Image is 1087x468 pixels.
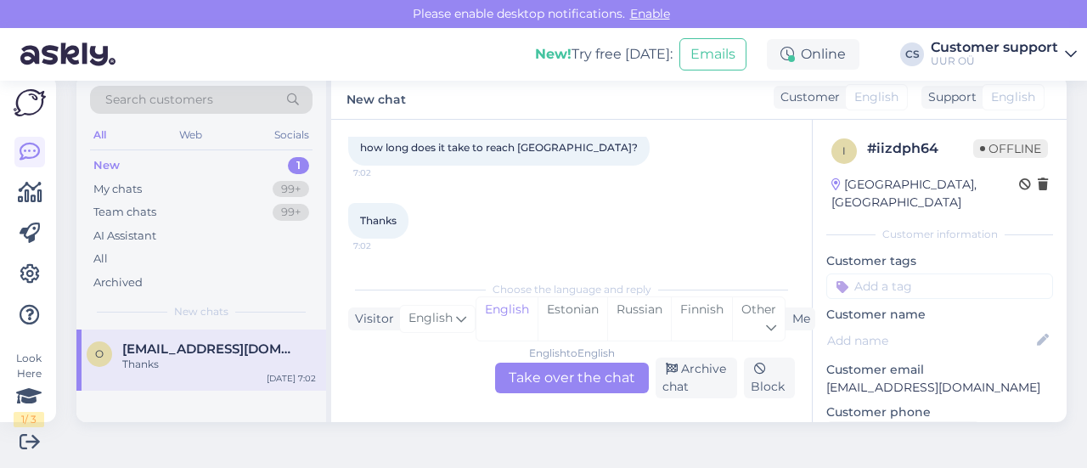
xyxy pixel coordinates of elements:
[93,181,142,198] div: My chats
[93,274,143,291] div: Archived
[346,86,406,109] label: New chat
[95,347,104,360] span: o
[671,297,732,341] div: Finnish
[625,6,675,21] span: Enable
[921,88,977,106] div: Support
[826,306,1053,324] p: Customer name
[360,141,638,154] span: how long does it take to reach [GEOGRAPHIC_DATA]?
[931,41,1058,54] div: Customer support
[14,351,44,427] div: Look Here
[353,240,417,252] span: 7:02
[93,251,108,268] div: All
[14,412,44,427] div: 1 / 3
[826,227,1053,242] div: Customer information
[360,214,397,227] span: Thanks
[744,358,795,398] div: Block
[607,297,671,341] div: Russian
[353,166,417,179] span: 7:02
[93,228,156,245] div: AI Assistant
[827,331,1033,350] input: Add name
[786,310,810,328] div: Me
[656,358,738,398] div: Archive chat
[826,379,1053,397] p: [EMAIL_ADDRESS][DOMAIN_NAME]
[973,139,1048,158] span: Offline
[529,346,615,361] div: English to English
[90,124,110,146] div: All
[273,181,309,198] div: 99+
[826,273,1053,299] input: Add a tag
[867,138,973,159] div: # iizdph64
[495,363,649,393] div: Take over the chat
[767,39,859,70] div: Online
[931,54,1058,68] div: UUR OÜ
[826,403,1053,421] p: Customer phone
[931,41,1077,68] a: Customer supportUUR OÜ
[267,372,316,385] div: [DATE] 7:02
[991,88,1035,106] span: English
[14,89,46,116] img: Askly Logo
[538,297,607,341] div: Estonian
[271,124,313,146] div: Socials
[826,421,980,444] div: Request phone number
[176,124,206,146] div: Web
[348,282,795,297] div: Choose the language and reply
[741,302,776,317] span: Other
[408,309,453,328] span: English
[854,88,898,106] span: English
[348,310,394,328] div: Visitor
[476,297,538,341] div: English
[122,357,316,372] div: Thanks
[105,91,213,109] span: Search customers
[831,176,1019,211] div: [GEOGRAPHIC_DATA], [GEOGRAPHIC_DATA]
[273,204,309,221] div: 99+
[174,304,228,319] span: New chats
[288,157,309,174] div: 1
[122,341,299,357] span: osielito@hotmail.com
[826,252,1053,270] p: Customer tags
[93,204,156,221] div: Team chats
[900,42,924,66] div: CS
[93,157,120,174] div: New
[774,88,840,106] div: Customer
[535,44,673,65] div: Try free [DATE]:
[842,144,846,157] span: i
[535,46,572,62] b: New!
[826,361,1053,379] p: Customer email
[679,38,746,70] button: Emails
